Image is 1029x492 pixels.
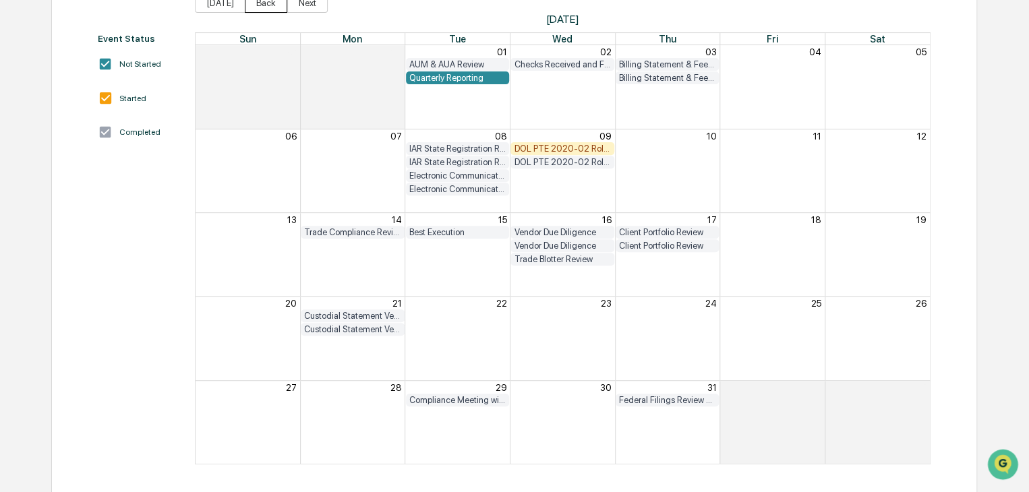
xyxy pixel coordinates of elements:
[287,214,297,225] button: 13
[229,107,245,123] button: Start new chat
[92,164,173,189] a: 🗄️Attestations
[600,382,612,393] button: 30
[915,382,927,393] button: 02
[986,448,1022,484] iframe: Open customer support
[409,59,506,69] div: AUM & AUA Review
[195,13,931,26] span: [DATE]
[95,228,163,239] a: Powered byPylon
[286,382,297,393] button: 27
[916,47,927,57] button: 05
[514,144,611,154] div: DOL PTE 2020-02 Rollover & IRA to IRA Account Review
[494,131,506,142] button: 08
[809,47,821,57] button: 04
[409,157,506,167] div: IAR State Registration Review
[599,131,612,142] button: 09
[98,33,181,44] div: Event Status
[13,171,24,182] div: 🖐️
[706,131,716,142] button: 10
[195,32,931,464] div: Month View
[392,214,402,225] button: 14
[619,59,716,69] div: Billing Statement & Fee Calculations Report Review - Team [PERSON_NAME]
[409,73,506,83] div: Quarterly Reporting
[390,47,402,57] button: 30
[390,382,402,393] button: 28
[119,59,161,69] div: Not Started
[8,164,92,189] a: 🖐️Preclearance
[409,171,506,181] div: Electronic Communication Review - Team [PERSON_NAME]
[35,61,223,75] input: Clear
[13,197,24,208] div: 🔎
[619,73,716,83] div: Billing Statement & Fee Calculations Report Review - Team [PERSON_NAME]
[285,131,297,142] button: 06
[390,131,402,142] button: 07
[46,103,221,117] div: Start new chat
[13,103,38,127] img: 1746055101610-c473b297-6a78-478c-a979-82029cc54cd1
[343,33,362,44] span: Mon
[495,382,506,393] button: 29
[409,227,506,237] div: Best Execution
[514,157,611,167] div: DOL PTE 2020-02 Rollover & IRA to IRA Account Review
[111,170,167,183] span: Attestations
[392,298,402,309] button: 21
[870,33,885,44] span: Sat
[916,298,927,309] button: 26
[552,33,572,44] span: Wed
[811,298,821,309] button: 25
[767,33,778,44] span: Fri
[285,298,297,309] button: 20
[916,214,927,225] button: 19
[811,214,821,225] button: 18
[811,382,821,393] button: 01
[707,382,716,393] button: 31
[496,47,506,57] button: 01
[917,131,927,142] button: 12
[705,47,716,57] button: 03
[602,214,612,225] button: 16
[449,33,466,44] span: Tue
[619,395,716,405] div: Federal Filings Review - 13F
[304,311,401,321] div: Custodial Statement Verification
[498,214,506,225] button: 15
[705,298,716,309] button: 24
[119,127,160,137] div: Completed
[27,170,87,183] span: Preclearance
[285,47,297,57] button: 29
[46,117,171,127] div: We're available if you need us!
[707,214,716,225] button: 17
[619,241,716,251] div: Client Portfolio Review
[239,33,256,44] span: Sun
[409,144,506,154] div: IAR State Registration Review
[514,254,611,264] div: Trade Blotter Review
[600,47,612,57] button: 02
[514,227,611,237] div: Vendor Due Diligence
[409,184,506,194] div: Electronic Communication Review - Team [PERSON_NAME]
[601,298,612,309] button: 23
[659,33,676,44] span: Thu
[13,28,245,50] p: How can we help?
[304,227,401,237] div: Trade Compliance Review
[98,171,109,182] div: 🗄️
[496,298,506,309] button: 22
[514,241,611,251] div: Vendor Due Diligence
[27,195,85,209] span: Data Lookup
[514,59,611,69] div: Checks Received and Forwarded Log
[409,395,506,405] div: Compliance Meeting with Management
[134,228,163,239] span: Pylon
[8,190,90,214] a: 🔎Data Lookup
[619,227,716,237] div: Client Portfolio Review
[304,324,401,334] div: Custodial Statement Verification
[119,94,146,103] div: Started
[813,131,821,142] button: 11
